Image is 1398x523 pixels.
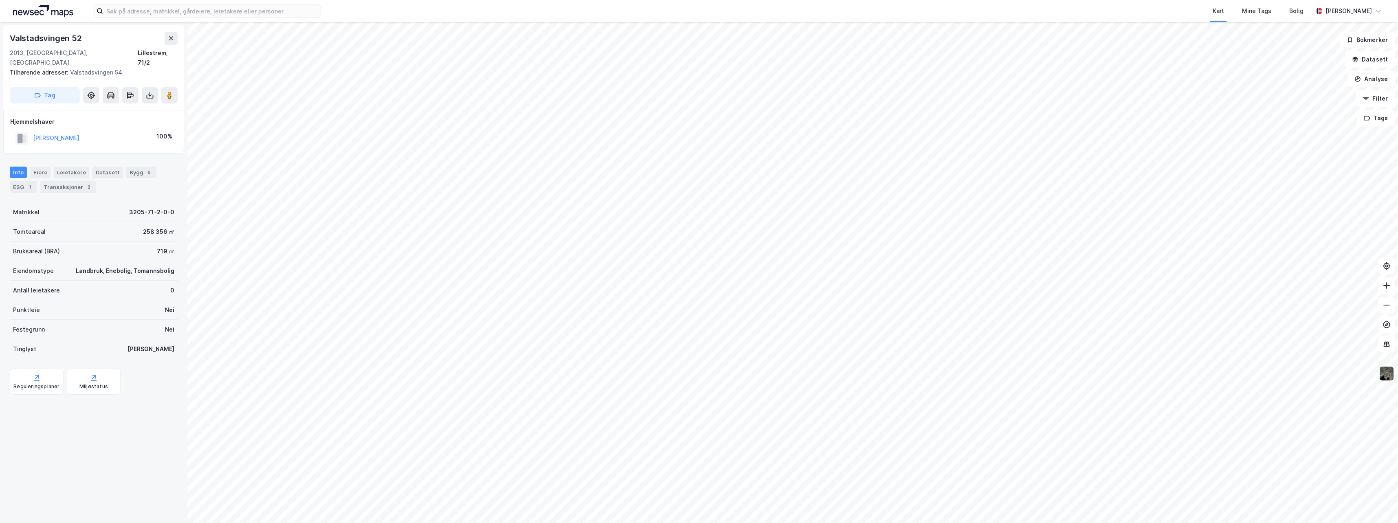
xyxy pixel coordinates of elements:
[13,227,46,237] div: Tomteareal
[13,286,60,295] div: Antall leietakere
[138,48,178,68] div: Lillestrøm, 71/2
[76,266,174,276] div: Landbruk, Enebolig, Tomannsbolig
[1357,484,1398,523] div: Kontrollprogram for chat
[13,207,40,217] div: Matrikkel
[1289,6,1303,16] div: Bolig
[143,227,174,237] div: 258 356 ㎡
[10,167,27,178] div: Info
[156,132,172,141] div: 100%
[79,383,108,390] div: Miljøstatus
[30,167,51,178] div: Eiere
[1242,6,1271,16] div: Mine Tags
[103,5,321,17] input: Søk på adresse, matrikkel, gårdeiere, leietakere eller personer
[85,183,93,191] div: 2
[40,181,96,193] div: Transaksjoner
[26,183,34,191] div: 1
[10,32,84,45] div: Valstadsvingen 52
[10,68,171,77] div: Valstadsvingen 54
[13,246,60,256] div: Bruksareal (BRA)
[54,167,89,178] div: Leietakere
[129,207,174,217] div: 3205-71-2-0-0
[145,168,153,176] div: 6
[165,305,174,315] div: Nei
[1325,6,1372,16] div: [PERSON_NAME]
[165,325,174,334] div: Nei
[10,87,80,103] button: Tag
[10,117,177,127] div: Hjemmelshaver
[1357,110,1395,126] button: Tags
[1356,90,1395,107] button: Filter
[126,167,156,178] div: Bygg
[13,266,54,276] div: Eiendomstype
[13,5,73,17] img: logo.a4113a55bc3d86da70a041830d287a7e.svg
[1357,484,1398,523] iframe: Chat Widget
[92,167,123,178] div: Datasett
[13,325,45,334] div: Festegrunn
[10,69,70,76] span: Tilhørende adresser:
[157,246,174,256] div: 719 ㎡
[10,181,37,193] div: ESG
[13,383,59,390] div: Reguleringsplaner
[170,286,174,295] div: 0
[13,344,36,354] div: Tinglyst
[1340,32,1395,48] button: Bokmerker
[13,305,40,315] div: Punktleie
[1379,366,1394,381] img: 9k=
[1345,51,1395,68] button: Datasett
[1347,71,1395,87] button: Analyse
[127,344,174,354] div: [PERSON_NAME]
[1213,6,1224,16] div: Kart
[10,48,138,68] div: 2013, [GEOGRAPHIC_DATA], [GEOGRAPHIC_DATA]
